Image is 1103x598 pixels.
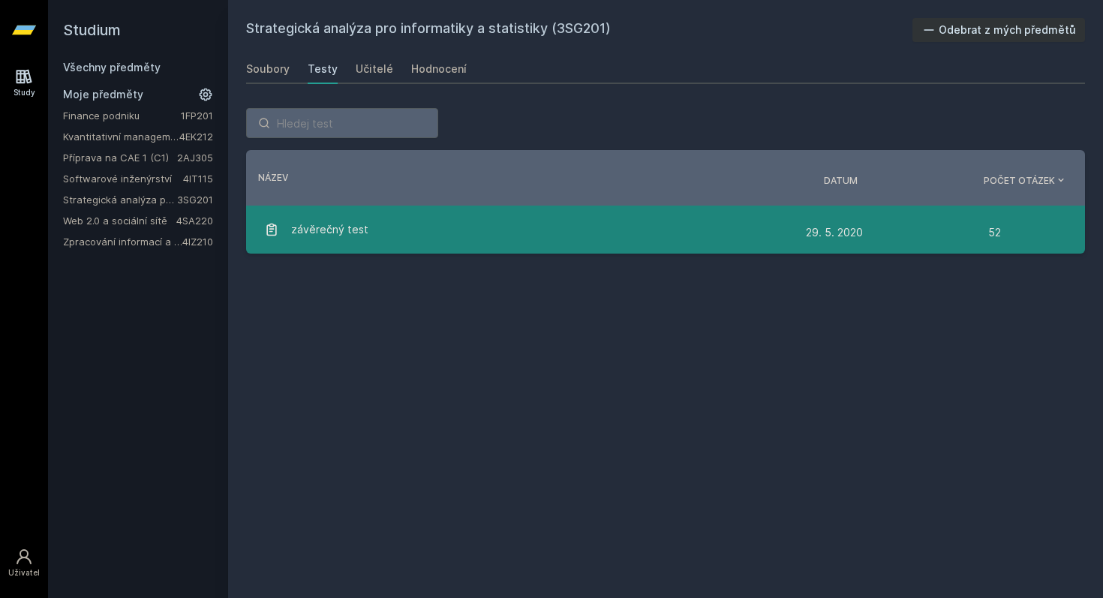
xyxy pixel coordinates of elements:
div: Učitelé [356,62,393,77]
a: 4SA220 [176,215,213,227]
a: Finance podniku [63,108,181,123]
div: Hodnocení [411,62,467,77]
a: 3SG201 [177,194,213,206]
a: 1FP201 [181,110,213,122]
button: Počet otázek [984,174,1067,188]
a: Strategická analýza pro informatiky a statistiky [63,192,177,207]
div: Testy [308,62,338,77]
a: 4IZ210 [182,236,213,248]
a: závěrečný test 29. 5. 2020 52 [246,206,1085,254]
div: Uživatel [8,567,40,578]
a: Zpracování informací a znalostí [63,234,182,249]
h2: Strategická analýza pro informatiky a statistiky (3SG201) [246,18,912,42]
a: Soubory [246,54,290,84]
div: Soubory [246,62,290,77]
a: Softwarové inženýrství [63,171,183,186]
span: Moje předměty [63,87,143,102]
a: 4IT115 [183,173,213,185]
a: Uživatel [3,540,45,586]
button: Odebrat z mých předmětů [912,18,1086,42]
span: Počet otázek [984,174,1055,188]
a: Web 2.0 a sociální sítě [63,213,176,228]
button: Datum [824,174,858,188]
a: Všechny předměty [63,61,161,74]
a: Kvantitativní management [63,129,179,144]
a: 2AJ305 [177,152,213,164]
span: závěrečný test [291,215,368,245]
a: Příprava na CAE 1 (C1) [63,150,177,165]
a: Učitelé [356,54,393,84]
span: 52 [988,218,1001,248]
a: 4EK212 [179,131,213,143]
a: Hodnocení [411,54,467,84]
a: Testy [308,54,338,84]
button: Název [258,171,288,185]
input: Hledej test [246,108,438,138]
span: 29. 5. 2020 [806,226,863,239]
div: Study [14,87,35,98]
a: Study [3,60,45,106]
